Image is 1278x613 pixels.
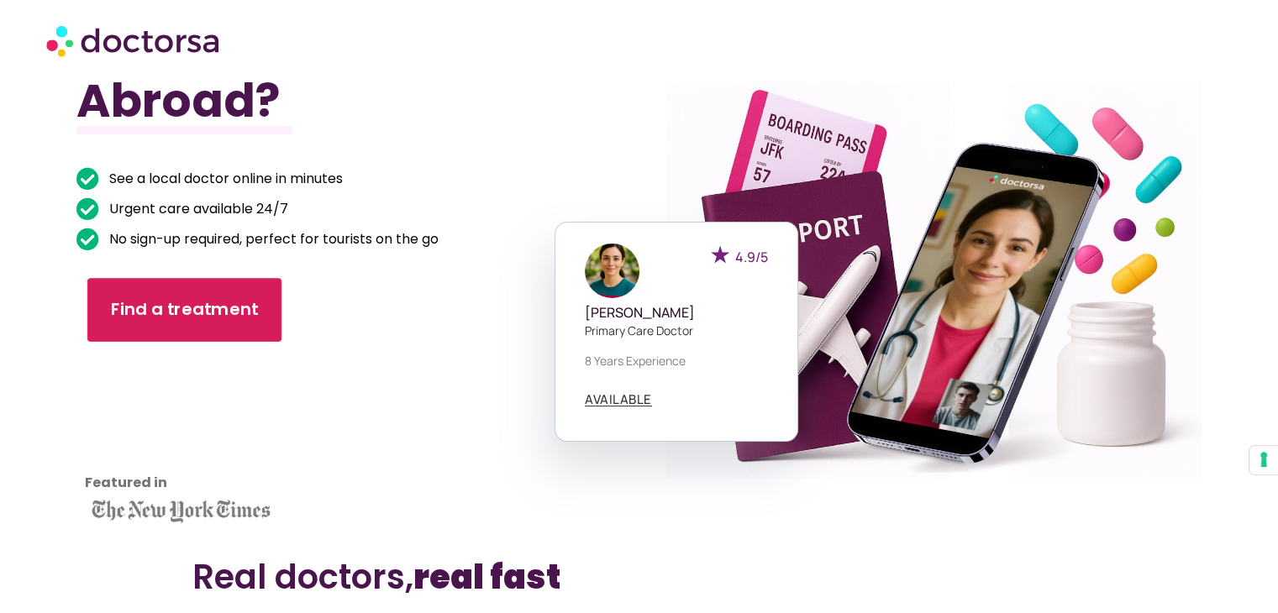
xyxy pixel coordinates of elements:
a: Find a treatment [87,278,281,342]
p: Primary care doctor [585,322,768,339]
h5: [PERSON_NAME] [585,305,768,321]
b: real fast [413,553,560,600]
h2: Real doctors, [192,557,1086,597]
strong: Featured in [85,473,167,492]
span: Urgent care available 24/7 [105,197,288,221]
p: 8 years experience [585,352,768,369]
button: Your consent preferences for tracking technologies [1249,446,1278,474]
a: AVAILABLE [585,393,652,406]
span: Find a treatment [111,297,259,322]
span: 4.9/5 [735,248,768,266]
span: No sign-up required, perfect for tourists on the go [105,228,439,251]
span: See a local doctor online in minutes [105,167,343,191]
iframe: Customer reviews powered by Trustpilot [85,370,236,496]
span: AVAILABLE [585,393,652,406]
